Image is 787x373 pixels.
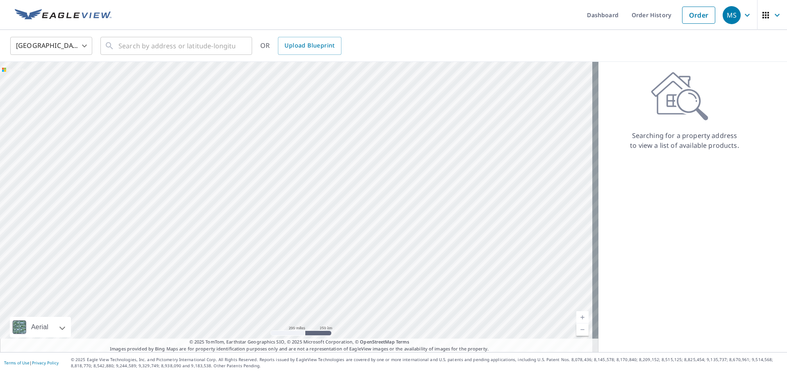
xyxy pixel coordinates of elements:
[396,339,409,345] a: Terms
[10,317,71,337] div: Aerial
[360,339,394,345] a: OpenStreetMap
[4,360,30,366] a: Terms of Use
[723,6,741,24] div: MS
[118,34,235,57] input: Search by address or latitude-longitude
[630,131,739,150] p: Searching for a property address to view a list of available products.
[4,360,59,365] p: |
[260,37,341,55] div: OR
[10,34,92,57] div: [GEOGRAPHIC_DATA]
[284,41,334,51] span: Upload Blueprint
[682,7,715,24] a: Order
[15,9,111,21] img: EV Logo
[576,323,589,336] a: Current Level 5, Zoom Out
[71,357,783,369] p: © 2025 Eagle View Technologies, Inc. and Pictometry International Corp. All Rights Reserved. Repo...
[32,360,59,366] a: Privacy Policy
[189,339,409,346] span: © 2025 TomTom, Earthstar Geographics SIO, © 2025 Microsoft Corporation, ©
[29,317,51,337] div: Aerial
[576,311,589,323] a: Current Level 5, Zoom In
[278,37,341,55] a: Upload Blueprint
